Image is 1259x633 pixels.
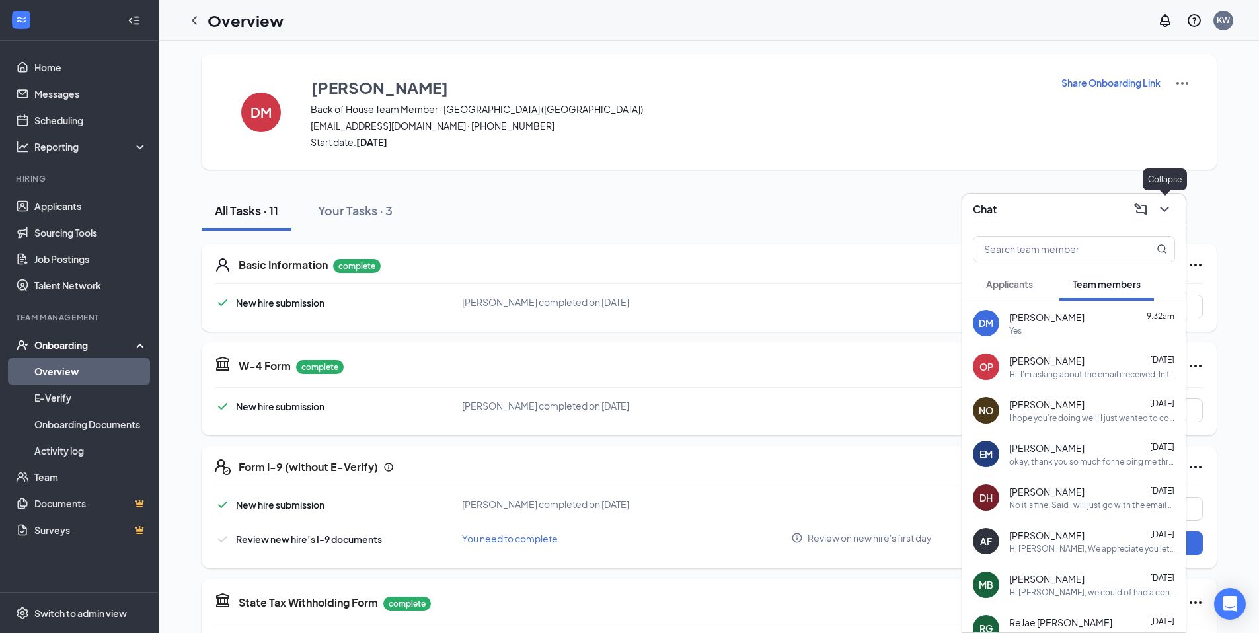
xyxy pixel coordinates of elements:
[311,75,1044,99] button: [PERSON_NAME]
[1009,354,1085,367] span: [PERSON_NAME]
[1009,616,1112,629] span: ReJae [PERSON_NAME]
[34,464,147,490] a: Team
[34,246,147,272] a: Job Postings
[791,532,803,544] svg: Info
[1147,311,1174,321] span: 9:32am
[215,355,231,371] svg: TaxGovernmentIcon
[215,257,231,273] svg: User
[1009,485,1085,498] span: [PERSON_NAME]
[979,578,993,591] div: MB
[311,102,1044,116] span: Back of House Team Member · [GEOGRAPHIC_DATA] ([GEOGRAPHIC_DATA])
[34,517,147,543] a: SurveysCrown
[318,202,393,219] div: Your Tasks · 3
[16,140,29,153] svg: Analysis
[311,76,448,98] h3: [PERSON_NAME]
[1214,588,1246,620] div: Open Intercom Messenger
[1133,202,1149,217] svg: ComposeMessage
[1150,486,1174,496] span: [DATE]
[239,258,328,272] h5: Basic Information
[462,498,629,510] span: [PERSON_NAME] completed on [DATE]
[215,295,231,311] svg: Checkmark
[34,193,147,219] a: Applicants
[980,535,992,548] div: AF
[333,259,381,273] p: complete
[383,462,394,472] svg: Info
[1150,616,1174,626] span: [DATE]
[1150,573,1174,583] span: [DATE]
[236,400,324,412] span: New hire submission
[1009,543,1175,554] div: Hi [PERSON_NAME], We appreciate you letting us know ahead of time and we are sad to see you go! I...
[34,490,147,517] a: DocumentsCrown
[808,531,932,544] span: Review on new hire's first day
[1188,257,1203,273] svg: Ellipses
[34,607,127,620] div: Switch to admin view
[34,411,147,437] a: Onboarding Documents
[1009,441,1085,455] span: [PERSON_NAME]
[1157,244,1167,254] svg: MagnifyingGlass
[979,404,993,417] div: NO
[1009,529,1085,542] span: [PERSON_NAME]
[462,400,629,412] span: [PERSON_NAME] completed on [DATE]
[1150,442,1174,452] span: [DATE]
[34,81,147,107] a: Messages
[34,437,147,464] a: Activity log
[1009,325,1022,336] div: Yes
[215,592,231,608] svg: TaxGovernmentIcon
[1009,398,1085,411] span: [PERSON_NAME]
[215,459,231,475] svg: FormI9EVerifyIcon
[1009,587,1175,598] div: Hi [PERSON_NAME], we could of had a conversation in regards to a pay increase. I recall from the ...
[979,447,993,461] div: EM
[1009,412,1175,424] div: I hope you’re doing well! I just wanted to confirm that I’ll be back in town on [DATE], and I’m e...
[16,607,29,620] svg: Settings
[1186,13,1202,28] svg: QuestionInfo
[186,13,202,28] svg: ChevronLeft
[1130,199,1151,220] button: ComposeMessage
[1009,500,1175,511] div: No it's fine. Said I will just go with the email time thanks.
[1009,456,1175,467] div: okay, thank you so much for helping me through this!
[1154,199,1175,220] button: ChevronDown
[34,272,147,299] a: Talent Network
[1157,202,1172,217] svg: ChevronDown
[1009,572,1085,585] span: [PERSON_NAME]
[1150,398,1174,408] span: [DATE]
[1188,595,1203,611] svg: Ellipses
[34,358,147,385] a: Overview
[462,296,629,308] span: [PERSON_NAME] completed on [DATE]
[1061,76,1161,89] p: Share Onboarding Link
[383,597,431,611] p: complete
[34,219,147,246] a: Sourcing Tools
[1143,168,1187,190] div: Collapse
[128,14,141,27] svg: Collapse
[311,135,1044,149] span: Start date:
[228,75,294,149] button: DM
[1174,75,1190,91] img: More Actions
[1009,311,1085,324] span: [PERSON_NAME]
[34,54,147,81] a: Home
[1061,75,1161,90] button: Share Onboarding Link
[239,460,378,474] h5: Form I-9 (without E-Verify)
[15,13,28,26] svg: WorkstreamLogo
[239,359,291,373] h5: W-4 Form
[16,312,145,323] div: Team Management
[1073,278,1141,290] span: Team members
[215,202,278,219] div: All Tasks · 11
[34,338,136,352] div: Onboarding
[215,531,231,547] svg: Checkmark
[973,202,997,217] h3: Chat
[208,9,284,32] h1: Overview
[1217,15,1230,26] div: KW
[356,136,387,148] strong: [DATE]
[1150,529,1174,539] span: [DATE]
[1150,355,1174,365] span: [DATE]
[462,533,558,544] span: You need to complete
[973,237,1130,262] input: Search team member
[979,316,993,330] div: DM
[236,499,324,511] span: New hire submission
[16,173,145,184] div: Hiring
[1009,369,1175,380] div: Hi, I'm asking about the email i received. In the email it mentions to wear non slip shoes and bl...
[1157,13,1173,28] svg: Notifications
[239,595,378,610] h5: State Tax Withholding Form
[215,398,231,414] svg: Checkmark
[16,338,29,352] svg: UserCheck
